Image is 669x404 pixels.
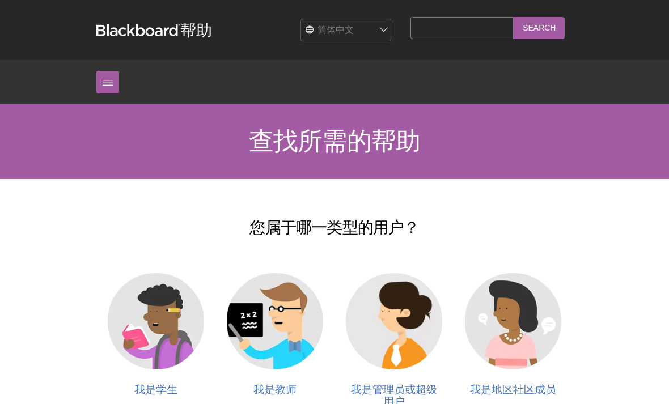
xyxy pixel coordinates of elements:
[134,383,177,396] span: 我是学生
[108,273,204,369] img: 学生
[227,273,323,369] img: 教师
[465,273,561,369] img: 社区成员
[96,202,573,239] h2: 您属于哪一类型的用户？
[96,20,212,40] a: Blackboard帮助
[514,17,565,39] input: Search
[470,383,556,396] span: 我是地区社区成员
[249,125,420,156] span: 查找所需的帮助
[96,24,180,36] strong: Blackboard
[253,383,297,396] span: 我是教师
[346,273,442,369] img: 管理员
[301,19,392,42] select: Site Language Selector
